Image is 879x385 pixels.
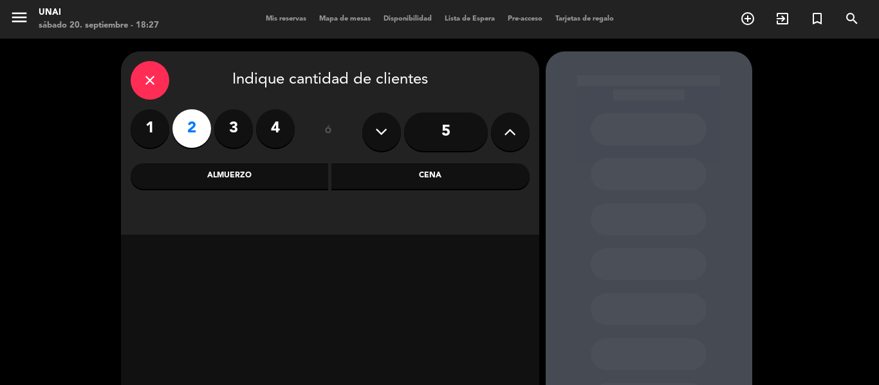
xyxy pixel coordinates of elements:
[172,109,211,148] label: 2
[131,163,329,189] div: Almuerzo
[142,73,158,88] i: close
[810,11,825,26] i: turned_in_not
[131,61,530,100] div: Indique cantidad de clientes
[214,109,253,148] label: 3
[259,15,313,22] span: Mis reservas
[39,6,159,19] div: Unai
[10,8,29,31] button: menu
[377,15,438,22] span: Disponibilidad
[10,8,29,27] i: menu
[131,109,169,148] label: 1
[844,11,860,26] i: search
[39,19,159,32] div: sábado 20. septiembre - 18:27
[313,15,377,22] span: Mapa de mesas
[256,109,295,148] label: 4
[308,109,349,154] div: ó
[331,163,530,189] div: Cena
[740,11,755,26] i: add_circle_outline
[438,15,501,22] span: Lista de Espera
[775,11,790,26] i: exit_to_app
[501,15,549,22] span: Pre-acceso
[549,15,620,22] span: Tarjetas de regalo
